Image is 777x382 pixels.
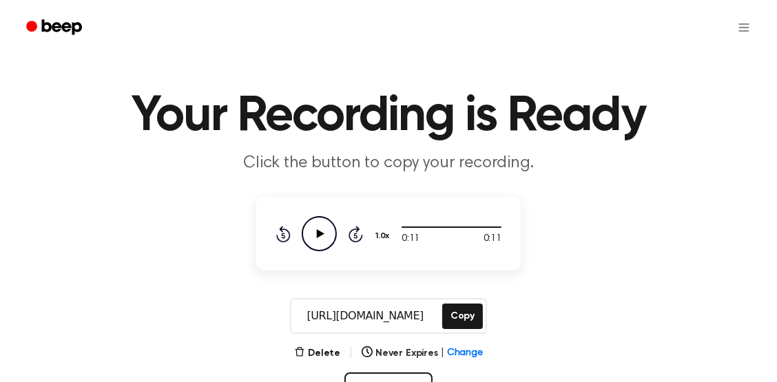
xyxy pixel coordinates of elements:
a: Beep [17,14,94,41]
span: 0:11 [402,232,419,246]
button: Delete [294,346,340,361]
span: 0:11 [484,232,501,246]
p: Click the button to copy your recording. [124,152,653,175]
span: | [441,346,444,361]
button: Never Expires|Change [362,346,483,361]
button: Copy [442,304,483,329]
span: | [349,345,353,361]
h1: Your Recording is Ready [36,92,741,141]
button: 1.0x [374,224,395,248]
span: Change [447,346,483,361]
button: Open menu [727,11,760,44]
